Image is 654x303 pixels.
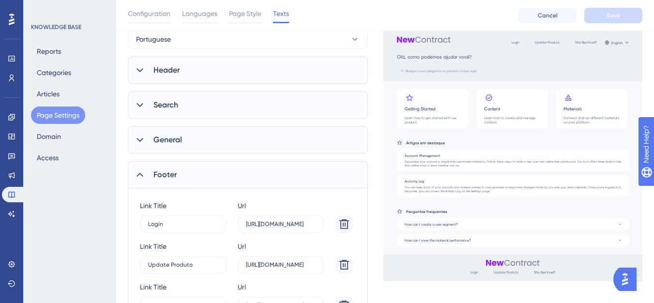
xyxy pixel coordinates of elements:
[31,106,85,124] button: Page Settings
[229,8,261,19] span: Page Style
[140,200,167,212] div: Link Title
[153,99,178,111] span: Search
[136,33,171,45] span: Portuguese
[613,265,642,294] iframe: UserGuiding AI Assistant Launcher
[31,23,81,31] div: KNOWLEDGE BASE
[607,12,620,19] span: Save
[140,241,167,252] div: Link Title
[238,281,246,293] div: Url
[584,8,642,23] button: Save
[238,241,246,252] div: Url
[238,200,246,212] div: Url
[31,85,65,103] button: Articles
[148,261,218,268] input: Link Title
[153,169,177,181] span: Footer
[128,30,368,49] button: Portuguese
[31,149,64,167] button: Access
[31,43,67,60] button: Reports
[31,64,77,81] button: Categories
[23,2,61,14] span: Need Help?
[140,281,167,293] div: Link Title
[273,8,289,19] span: Texts
[153,64,180,76] span: Header
[246,261,316,268] input: https://www.example.com
[246,221,316,227] input: https://www.example.com
[128,8,170,19] span: Configuration
[153,134,182,146] span: General
[148,221,218,227] input: Link Title
[182,8,217,19] span: Languages
[538,12,558,19] span: Cancel
[518,8,577,23] button: Cancel
[31,128,67,145] button: Domain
